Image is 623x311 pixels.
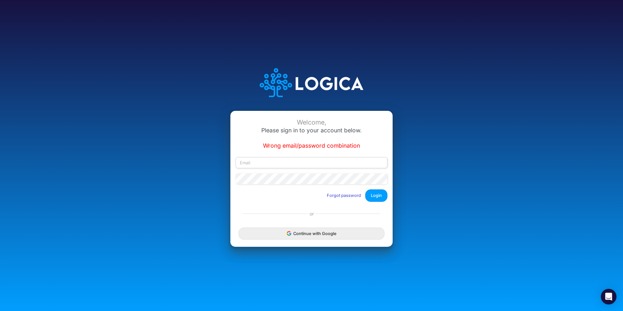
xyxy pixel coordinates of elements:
span: Wrong email/password combination [263,142,360,149]
div: Open Intercom Messenger [601,289,616,304]
button: Forgot password [323,190,365,201]
button: Login [365,189,387,201]
div: Welcome, [236,119,387,126]
input: Email [236,157,387,168]
button: Continue with Google [239,228,384,240]
span: Please sign in to your account below. [261,127,362,134]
